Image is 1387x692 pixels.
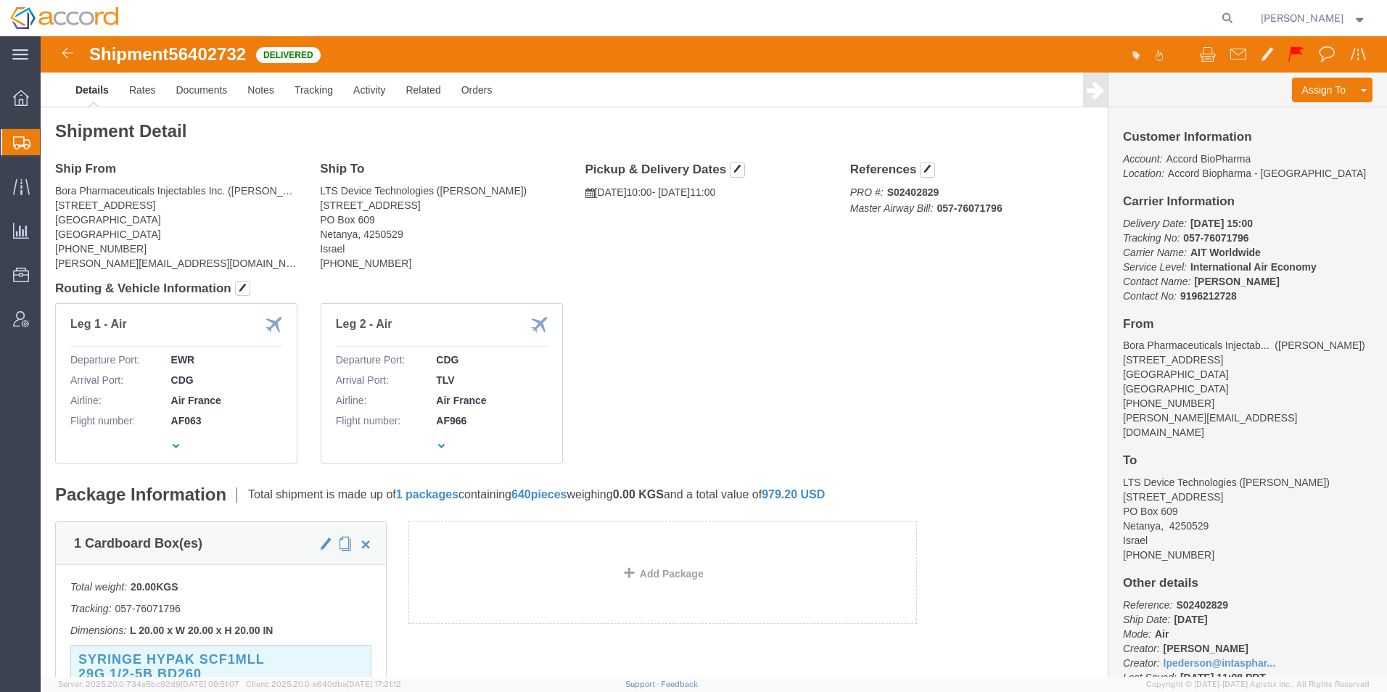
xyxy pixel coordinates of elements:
span: [DATE] 17:21:12 [347,680,401,688]
span: Copyright © [DATE]-[DATE] Agistix Inc., All Rights Reserved [1146,678,1370,691]
span: [DATE] 09:51:07 [181,680,239,688]
button: [PERSON_NAME] [1260,9,1367,27]
iframe: FS Legacy Container [41,36,1387,677]
span: Client: 2025.20.0-e640dba [246,680,401,688]
a: Feedback [661,680,698,688]
img: logo [10,7,118,29]
span: Lauren Pederson [1261,10,1343,26]
a: Support [625,680,662,688]
span: Server: 2025.20.0-734e5bc92d9 [58,680,239,688]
